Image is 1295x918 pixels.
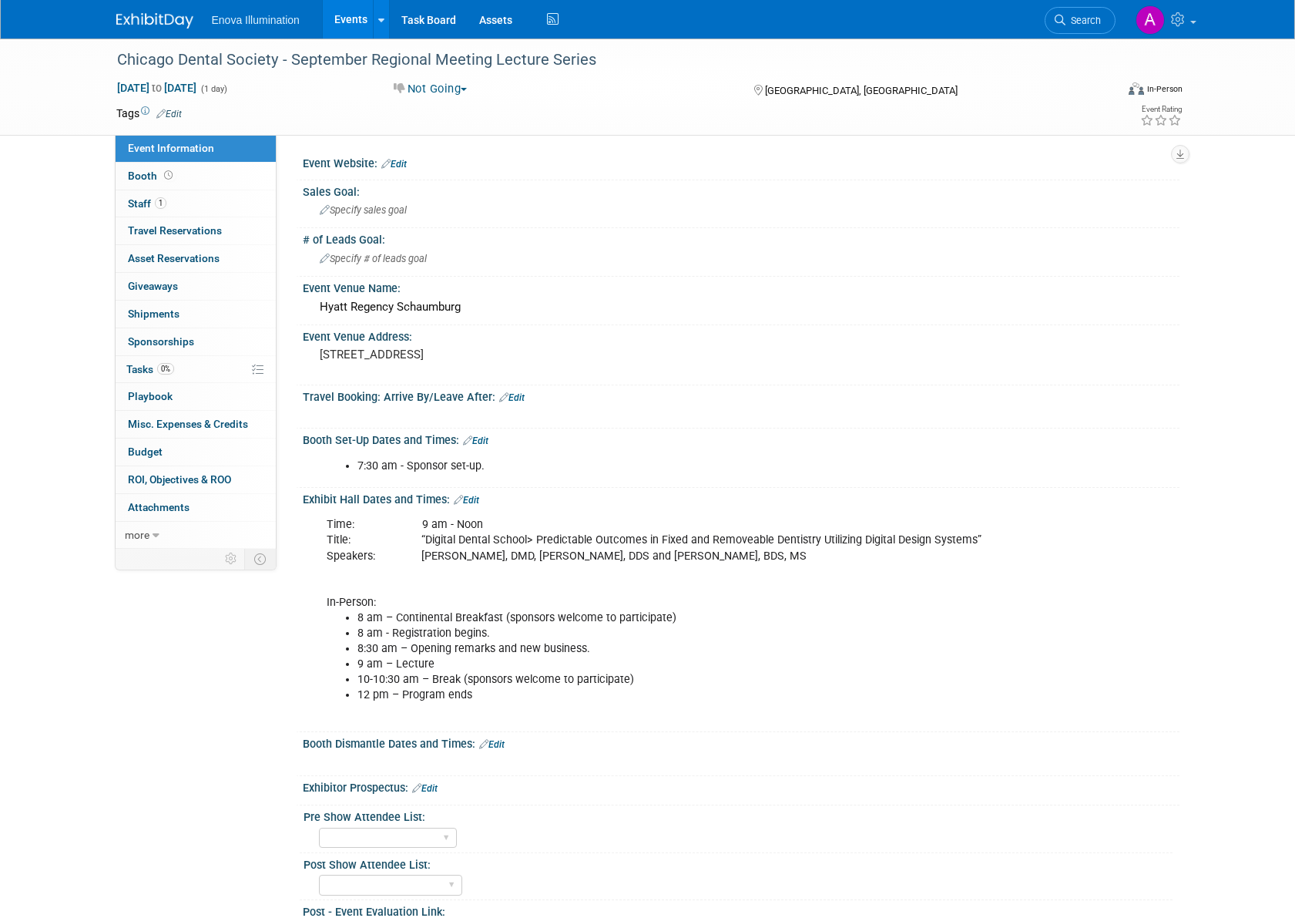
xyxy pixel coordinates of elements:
div: Sales Goal: [303,180,1179,200]
span: 0% [157,363,174,375]
span: Asset Reservations [128,252,220,264]
a: Attachments [116,494,276,521]
div: Event Rating [1140,106,1182,113]
a: Budget [116,439,276,466]
div: Post Show Attendee List: [304,853,1173,873]
a: Edit [381,159,407,170]
a: Edit [454,495,479,506]
a: Tasks0% [116,356,276,383]
a: Sponsorships [116,328,276,355]
div: Exhibit Hall Dates and Times: [303,488,1179,508]
span: 1 [155,197,166,209]
a: Edit [156,109,182,119]
div: Pre Show Attendee List: [304,805,1173,825]
a: Edit [499,392,525,403]
span: Staff [128,197,166,210]
span: Giveaways [128,280,178,292]
a: Event Information [116,135,276,162]
li: 9 am – Lecture [357,657,1001,672]
li: 7:30 am - Sponsor set-up. [357,459,1001,474]
span: Enova Illumination [212,14,300,26]
span: Shipments [128,308,179,320]
a: Staff1 [116,190,276,217]
span: Search [1065,15,1101,26]
a: Giveaways [116,273,276,300]
span: Misc. Expenses & Credits [128,418,248,430]
span: Attachments [128,501,190,513]
span: Tasks [126,363,174,375]
img: ExhibitDay [116,13,193,29]
li: 12 pm – Program ends [357,688,1001,703]
span: (1 day) [200,84,227,94]
div: Booth Dismantle Dates and Times: [303,732,1179,752]
a: Booth [116,163,276,190]
div: Event Format [1025,80,1183,103]
span: Booth [128,170,176,182]
div: # of Leads Goal: [303,228,1179,247]
a: Search [1045,7,1116,34]
span: to [149,82,164,94]
a: Shipments [116,301,276,328]
div: Travel Booking: Arrive By/Leave After: [303,385,1179,405]
div: Event Website: [303,152,1179,172]
span: Sponsorships [128,335,194,348]
a: more [116,522,276,549]
td: Tags [116,106,182,121]
span: Specify # of leads goal [320,253,427,264]
td: Toggle Event Tabs [244,549,276,569]
span: Specify sales goal [320,204,407,216]
a: ROI, Objectives & ROO [116,466,276,493]
span: Budget [128,446,163,458]
button: Not Going [388,81,473,97]
pre: [STREET_ADDRESS] [320,348,651,361]
li: 10-10:30 am – Break (sponsors welcome to participate) [357,672,1001,688]
div: Hyatt Regency Schaumburg [314,295,1168,319]
span: Travel Reservations [128,224,222,237]
a: Playbook [116,383,276,410]
a: Edit [479,739,505,750]
a: Edit [412,783,438,794]
li: 8:30 am – Opening remarks and new business. [357,641,1001,657]
div: Chicago Dental Society - September Regional Meeting Lecture Series [112,46,1092,74]
li: 8 am - Registration begins. [357,626,1001,641]
span: Event Information [128,142,214,154]
div: In-Person [1146,83,1183,95]
a: Asset Reservations [116,245,276,272]
span: [DATE] [DATE] [116,81,197,95]
span: [GEOGRAPHIC_DATA], [GEOGRAPHIC_DATA] [765,85,958,96]
img: Format-Inperson.png [1129,82,1144,95]
td: Personalize Event Tab Strip [218,549,245,569]
span: Playbook [128,390,173,402]
div: Event Venue Address: [303,325,1179,345]
a: Edit [463,435,488,446]
span: more [125,529,149,541]
span: Booth not reserved yet [161,170,176,181]
li: 8 am – Continental Breakfast (sponsors welcome to participate) [357,610,1001,626]
span: ROI, Objectives & ROO [128,473,231,486]
div: Booth Set-Up Dates and Times: [303,429,1179,449]
div: Event Venue Name: [303,277,1179,296]
div: Time: 9 am - Noon Title: “Digital Dental School> Predictable Outcomes in Fixed and Removeable Den... [316,509,1010,726]
a: Misc. Expenses & Credits [116,411,276,438]
div: Exhibitor Prospectus: [303,776,1179,796]
img: Abby Nelson [1136,5,1165,35]
a: Travel Reservations [116,217,276,244]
